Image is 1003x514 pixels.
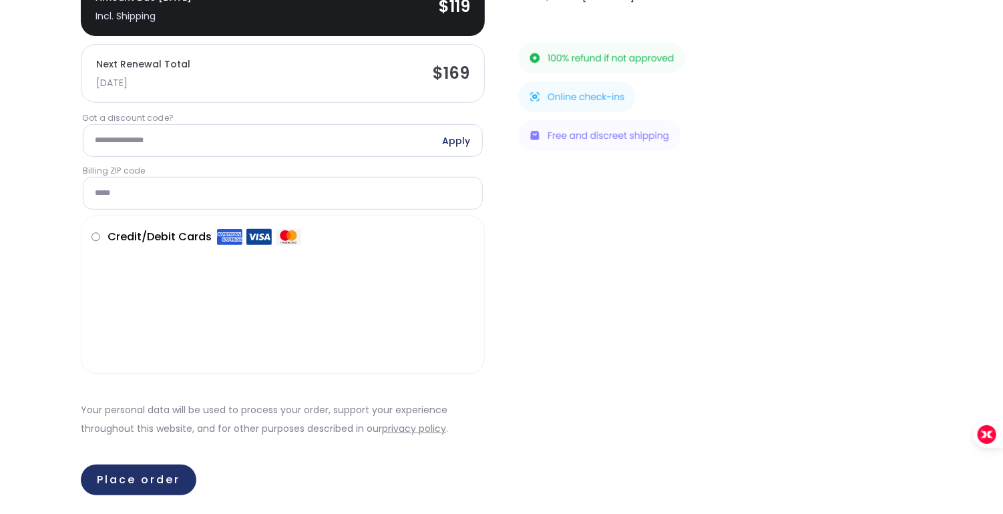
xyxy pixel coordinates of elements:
[442,135,471,147] a: Apply
[518,43,685,73] img: 100% refund if not approved
[96,73,190,92] div: [DATE]
[81,401,485,438] p: Your personal data will be used to process your order, support your experience throughout this we...
[382,422,446,435] a: privacy policy
[433,62,469,84] bdi: 169
[276,228,301,246] img: Mastercard
[433,62,443,84] span: $
[89,245,471,345] iframe: Secure payment input frame
[246,228,272,246] img: Visa
[83,165,483,177] label: Billing ZIP code
[81,465,196,495] button: Place order
[96,55,190,92] span: Next Renewal Total
[518,81,636,112] img: Online check-ins
[518,120,680,151] img: Free and discreet shipping
[95,7,192,25] div: Incl. Shipping
[217,228,242,246] img: Amex
[108,226,301,248] label: Credit/Debit Cards
[82,112,483,124] label: Got a discount code?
